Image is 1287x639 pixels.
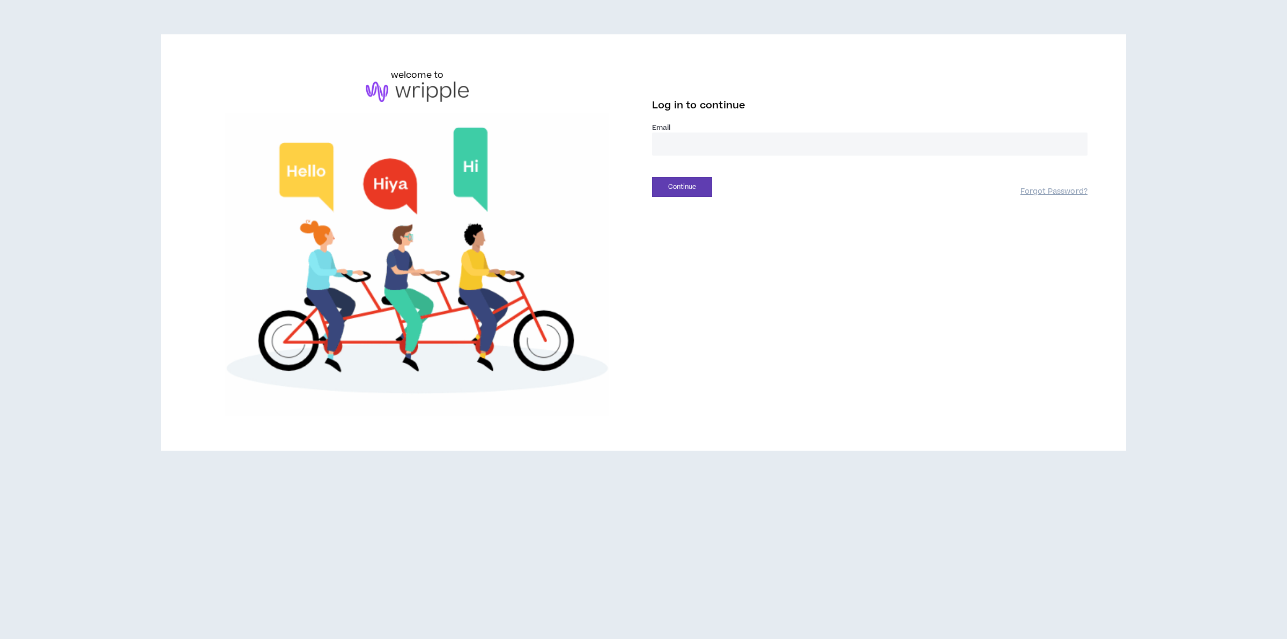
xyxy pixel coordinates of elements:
[199,113,635,417] img: Welcome to Wripple
[652,177,712,197] button: Continue
[652,99,745,112] span: Log in to continue
[366,82,469,102] img: logo-brand.png
[391,69,444,82] h6: welcome to
[652,123,1088,133] label: Email
[1020,187,1088,197] a: Forgot Password?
